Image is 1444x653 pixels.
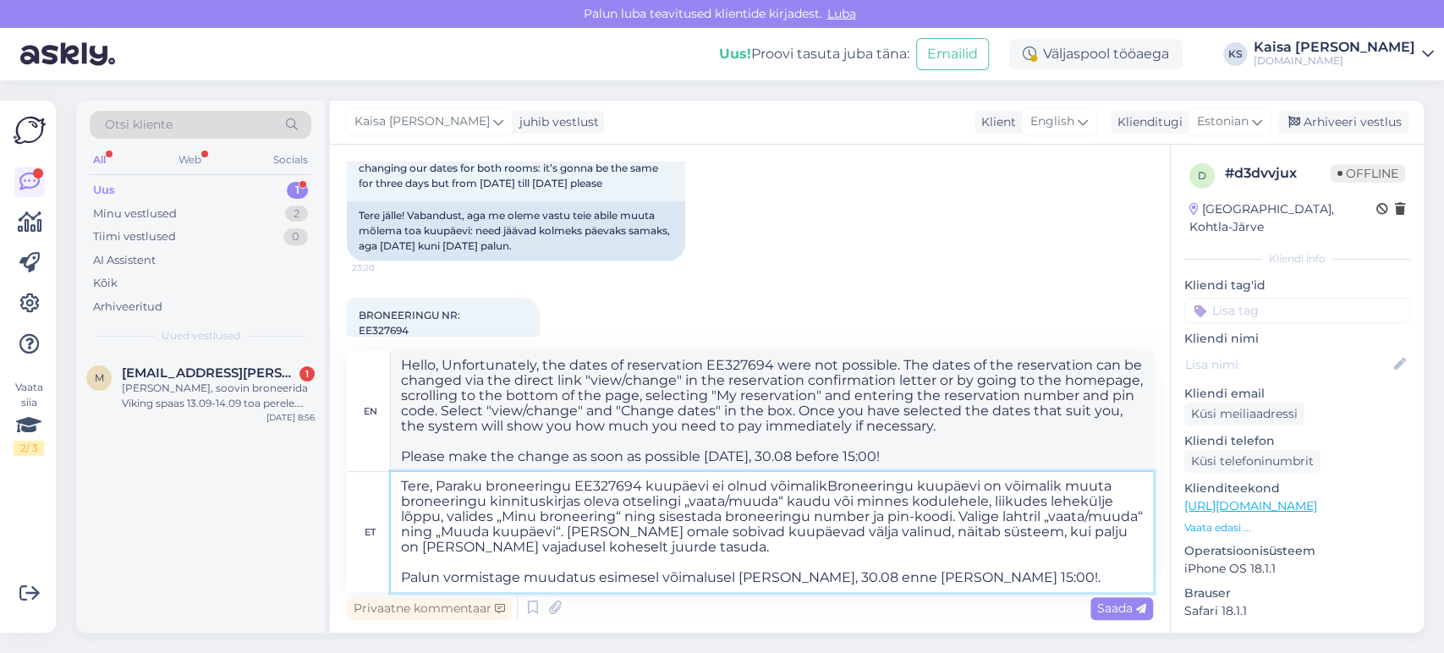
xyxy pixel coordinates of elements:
div: Socials [270,149,311,171]
div: Tiimi vestlused [93,228,176,245]
p: Vaata edasi ... [1184,520,1410,535]
div: 0 [283,228,308,245]
div: Kliendi info [1184,251,1410,266]
p: Klienditeekond [1184,480,1410,497]
span: Saada [1097,601,1146,616]
p: Kliendi nimi [1184,330,1410,348]
textarea: Hello, Unfortunately, the dates of reservation EE327694 were not possible. The dates of the reser... [391,351,1153,471]
span: Luba [822,6,861,21]
span: 23:20 [352,261,415,274]
span: BRONEERINGU NR: EE327694 PIN-KOOD: 6755 For this room as well please [359,309,500,398]
input: Lisa tag [1184,298,1410,323]
span: merilin.miller@mail.ee [122,365,298,381]
div: Klient [975,113,1016,131]
a: [URL][DOMAIN_NAME] [1184,498,1317,513]
button: Emailid [916,38,989,70]
div: Küsi telefoninumbrit [1184,450,1320,473]
div: KS [1223,42,1247,66]
b: Uus! [719,46,751,62]
div: Uus [93,182,115,199]
textarea: Tere, Paraku broneeringu EE327694 kuupäevi ei olnud võimalikBroneeringu kuupäevi on võimalik muut... [391,472,1153,592]
div: # d3dvvjux [1225,163,1331,184]
div: Minu vestlused [93,206,177,222]
p: Kliendi email [1184,385,1410,403]
div: Küsi meiliaadressi [1184,403,1304,425]
div: Arhiveeri vestlus [1278,111,1408,134]
span: m [95,371,104,384]
div: [DATE] 8:56 [266,411,315,424]
span: Kaisa [PERSON_NAME] [354,112,490,131]
div: Klienditugi [1111,113,1183,131]
div: Arhiveeritud [93,299,162,316]
div: 1 [287,182,308,199]
div: 2 / 3 [14,441,44,456]
div: Väljaspool tööaega [1009,39,1183,69]
div: [GEOGRAPHIC_DATA], Kohtla-Järve [1189,200,1376,236]
span: d [1198,169,1206,182]
div: et [365,518,376,546]
div: juhib vestlust [513,113,599,131]
p: Brauser [1184,584,1410,602]
div: 2 [285,206,308,222]
div: AI Assistent [93,252,156,269]
div: 1 [299,366,315,381]
span: Offline [1331,164,1405,183]
span: English [1030,112,1074,131]
div: [DOMAIN_NAME] [1254,54,1415,68]
div: Kõik [93,275,118,292]
img: Askly Logo [14,114,46,146]
div: [PERSON_NAME], soovin broneerida Viking spaas 13.09-14.09 toa perele. Miks see ei lase broneerida... [122,381,315,411]
input: Lisa nimi [1185,355,1391,374]
p: Safari 18.1.1 [1184,602,1410,620]
div: Privaatne kommentaar [347,597,512,620]
p: iPhone OS 18.1.1 [1184,560,1410,578]
span: Hello again! Sorry, but we m against to your to help me with changing our dates for both rooms: i... [359,146,667,189]
div: Web [175,149,205,171]
p: Kliendi tag'id [1184,277,1410,294]
span: Estonian [1197,112,1249,131]
div: en [364,397,377,425]
p: Kliendi telefon [1184,432,1410,450]
div: All [90,149,109,171]
span: Otsi kliente [105,116,173,134]
div: Vaata siia [14,380,44,456]
a: Kaisa [PERSON_NAME][DOMAIN_NAME] [1254,41,1434,68]
div: Proovi tasuta juba täna: [719,44,909,64]
span: Uued vestlused [162,328,240,343]
p: Operatsioonisüsteem [1184,542,1410,560]
div: Kaisa [PERSON_NAME] [1254,41,1415,54]
div: Tere jälle! Vabandust, aga me oleme vastu teie abile muuta mõlema toa kuupäevi: need jäävad kolme... [347,201,685,261]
